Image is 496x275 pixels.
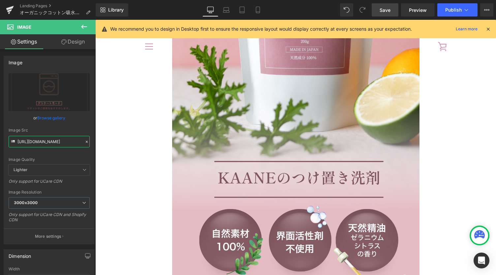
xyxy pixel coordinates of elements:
[9,136,90,147] input: Link
[49,34,97,49] a: Design
[35,233,61,239] p: More settings
[474,253,489,268] div: Open Intercom Messenger
[9,250,31,259] div: Dimension
[356,3,369,16] button: Redo
[340,3,353,16] button: Undo
[250,3,266,16] a: Mobile
[234,3,250,16] a: Tablet
[437,3,478,16] button: Publish
[110,25,412,33] p: We recommend you to design in Desktop first to ensure the responsive layout would display correct...
[14,167,27,172] b: Lighter
[14,200,38,205] b: 3000x3000
[480,3,493,16] button: More
[202,3,218,16] a: Desktop
[218,3,234,16] a: Laptop
[9,56,22,65] div: Image
[9,179,90,188] div: Only support for UCare CDN
[96,3,128,16] a: New Library
[9,267,90,271] div: Width
[20,3,96,9] a: Landing Pages
[453,25,480,33] a: Learn more
[9,212,90,227] div: Only support for UCare CDN and Shopify CDN
[401,3,435,16] a: Preview
[17,24,31,30] span: Image
[108,7,124,13] span: Library
[380,7,390,14] span: Save
[9,157,90,162] div: Image Quality
[9,128,90,133] div: Image Src
[4,229,94,244] button: More settings
[9,114,90,121] div: or
[37,112,65,124] a: Browse gallery
[409,7,427,14] span: Preview
[445,7,462,13] span: Publish
[9,190,90,195] div: Image Resolution
[20,10,83,15] span: オーガニックコットン吸水ショーツ用つけ置き洗剤 KAANE WASHING POWDER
